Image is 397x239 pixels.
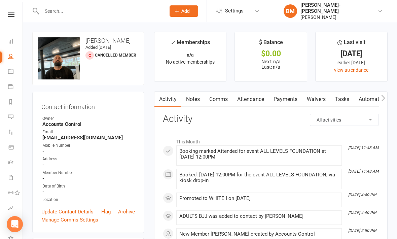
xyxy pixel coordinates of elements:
a: Update Contact Details [41,208,94,216]
div: Open Intercom Messenger [7,216,23,232]
div: earlier [DATE] [322,59,381,66]
div: [DATE] [322,50,381,57]
a: Payments [8,80,23,95]
h3: Contact information [41,101,135,110]
a: Activity [154,92,181,107]
div: New Member [PERSON_NAME] created by Accounts Control [179,231,339,237]
a: view attendance [334,67,368,73]
div: Date of Birth [42,183,135,190]
time: Added [DATE] [85,45,111,50]
h3: [PERSON_NAME] [38,37,138,44]
div: Address [42,156,135,162]
a: Tasks [330,92,354,107]
button: Add [170,5,198,17]
div: ADULTS BJJ was added to contact by [PERSON_NAME] [179,213,339,219]
div: [PERSON_NAME]-[PERSON_NAME] [300,2,377,14]
span: Cancelled member [95,53,136,58]
div: Location [42,197,135,203]
i: [DATE] 11:48 AM [348,169,378,174]
div: Member Number [42,170,135,176]
div: $ Balance [259,38,283,50]
i: [DATE] 11:48 AM [348,145,378,150]
strong: - [42,148,135,154]
a: Notes [181,92,205,107]
div: Booking marked Attended for event ALL LEVELS FOUNDATION at [DATE] 12:00PM [179,148,339,160]
p: Next: n/a Last: n/a [241,59,300,70]
div: [PERSON_NAME] [300,14,377,20]
a: Reports [8,95,23,110]
a: Payments [269,92,302,107]
div: Mobile Number [42,142,135,149]
div: Promoted to WHITE I on [DATE] [179,196,339,201]
i: [DATE] 4:40 PM [348,210,376,215]
div: $0.00 [241,50,300,57]
strong: n/a [187,52,194,58]
div: BM [284,4,297,18]
a: Manage Comms Settings [41,216,98,224]
i: [DATE] 4:40 PM [348,193,376,197]
a: Comms [205,92,232,107]
li: This Month [163,135,379,145]
strong: - [42,162,135,168]
a: Flag [101,208,111,216]
strong: [EMAIL_ADDRESS][DOMAIN_NAME] [42,135,135,141]
strong: Accounts Control [42,121,135,127]
a: Attendance [232,92,269,107]
a: Waivers [302,92,330,107]
strong: - [42,175,135,181]
a: Automations [354,92,394,107]
div: Email [42,129,135,135]
a: Archive [118,208,135,216]
div: Last visit [337,38,365,50]
span: Add [181,8,190,14]
div: Booked: [DATE] 12:00PM for the event ALL LEVELS FOUNDATION, via kiosk drop-in [179,172,339,183]
i: [DATE] 2:50 PM [348,228,376,233]
i: ✓ [171,39,175,46]
img: image1755228090.png [38,37,80,79]
a: Assessments [8,201,23,216]
strong: - [42,189,135,195]
h3: Activity [163,114,379,124]
span: Settings [225,3,244,19]
a: People [8,49,23,65]
a: Product Sales [8,140,23,156]
span: No active memberships [166,59,215,65]
div: Memberships [171,38,210,50]
div: Owner [42,115,135,122]
a: Dashboard [8,34,23,49]
input: Search... [40,6,161,16]
a: Calendar [8,65,23,80]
